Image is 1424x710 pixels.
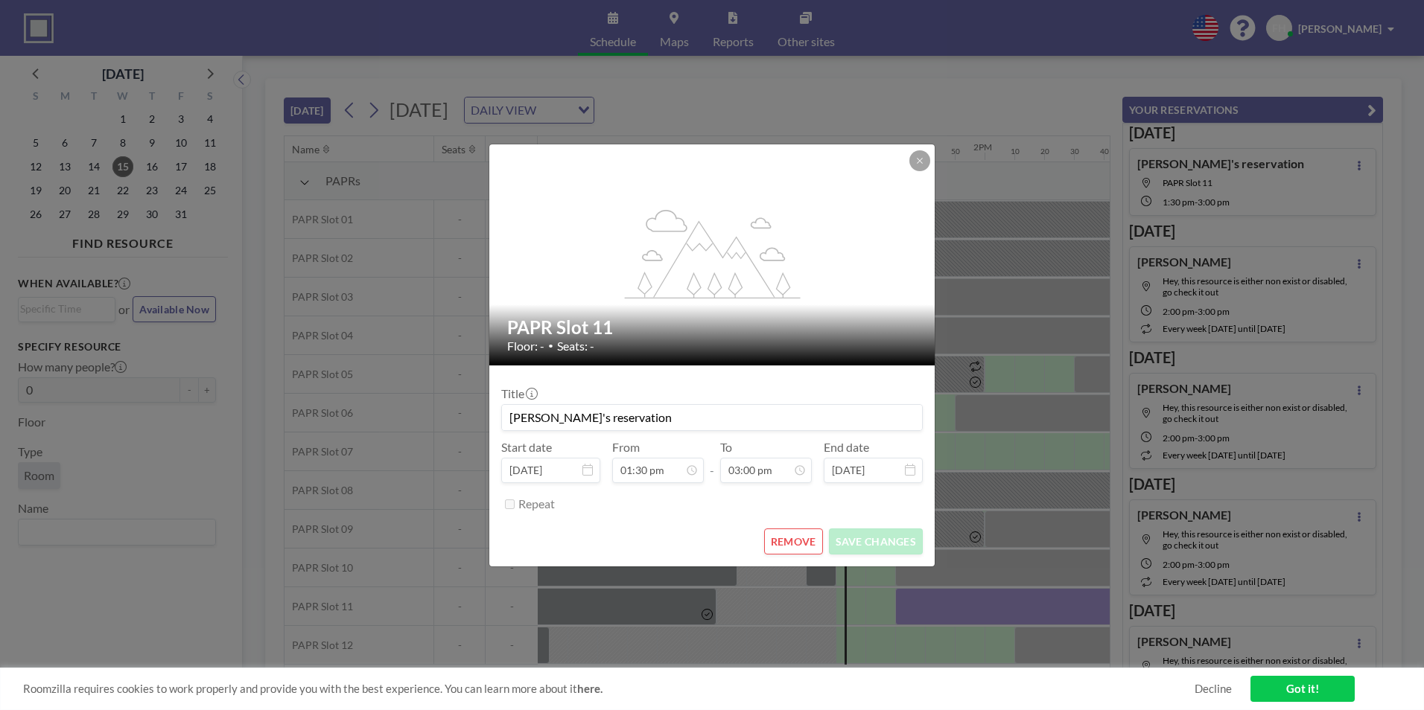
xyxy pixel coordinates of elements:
[501,386,536,401] label: Title
[1195,682,1232,696] a: Decline
[501,440,552,455] label: Start date
[720,440,732,455] label: To
[764,528,823,554] button: REMOVE
[507,339,544,354] span: Floor: -
[612,440,640,455] label: From
[507,316,918,339] h2: PAPR Slot 11
[502,405,922,430] input: (No title)
[625,208,801,298] g: flex-grow: 1.2;
[824,440,869,455] label: End date
[1250,676,1355,702] a: Got it!
[23,682,1195,696] span: Roomzilla requires cookies to work properly and provide you with the best experience. You can lea...
[557,339,594,354] span: Seats: -
[518,496,555,511] label: Repeat
[577,682,603,695] a: here.
[710,445,714,478] span: -
[829,528,923,554] button: SAVE CHANGES
[548,340,553,351] span: •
